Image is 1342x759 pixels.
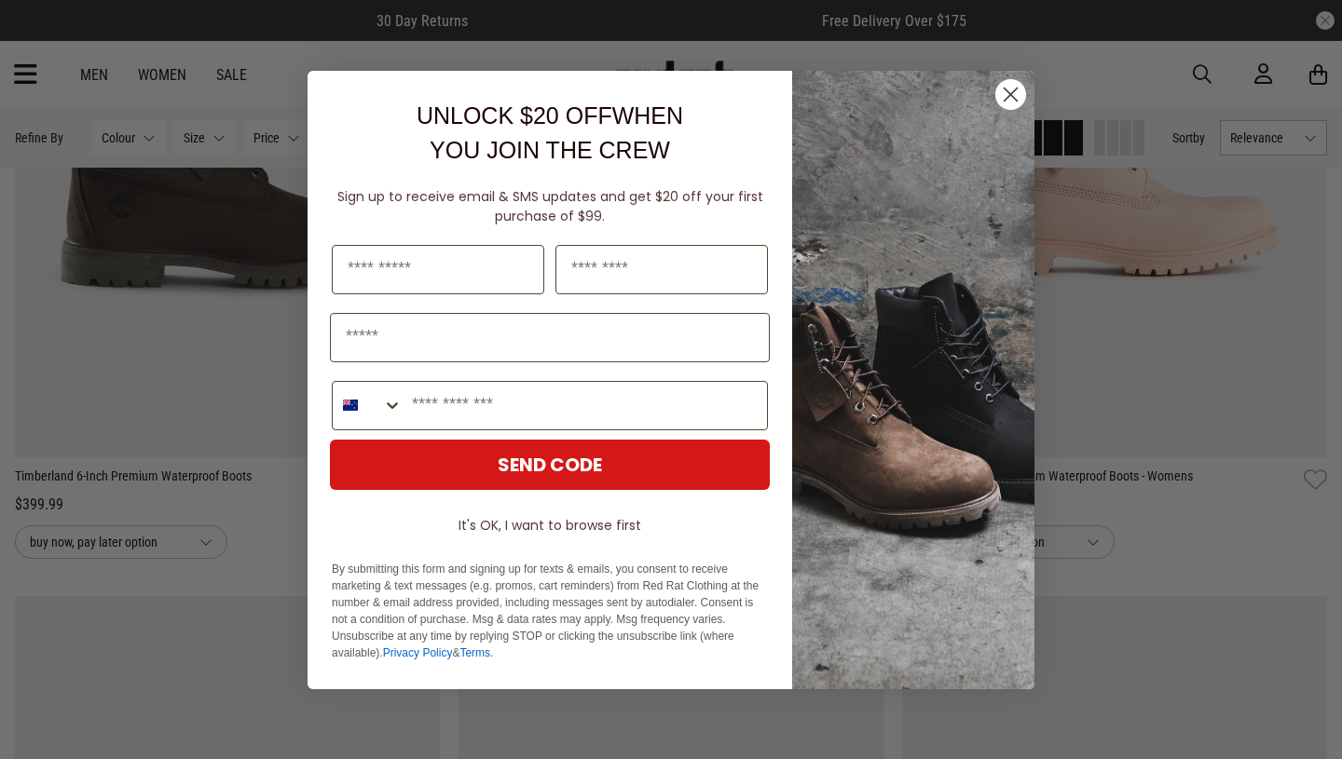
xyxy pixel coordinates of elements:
input: Email [330,313,770,362]
button: Close dialog [994,78,1027,111]
span: Sign up to receive email & SMS updates and get $20 off your first purchase of $99. [337,187,763,225]
span: WHEN [612,102,683,129]
button: SEND CODE [330,440,770,490]
button: It's OK, I want to browse first [330,508,770,542]
p: By submitting this form and signing up for texts & emails, you consent to receive marketing & tex... [332,561,768,661]
button: Search Countries [333,382,403,429]
a: Privacy Policy [383,646,453,659]
span: YOU JOIN THE CREW [430,137,670,163]
button: Open LiveChat chat widget [15,7,71,63]
img: f7662613-148e-4c88-9575-6c6b5b55a647.jpeg [792,71,1034,689]
img: New Zealand [343,398,358,413]
input: First Name [332,245,544,294]
span: UNLOCK $20 OFF [417,102,612,129]
a: Terms [459,646,490,659]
